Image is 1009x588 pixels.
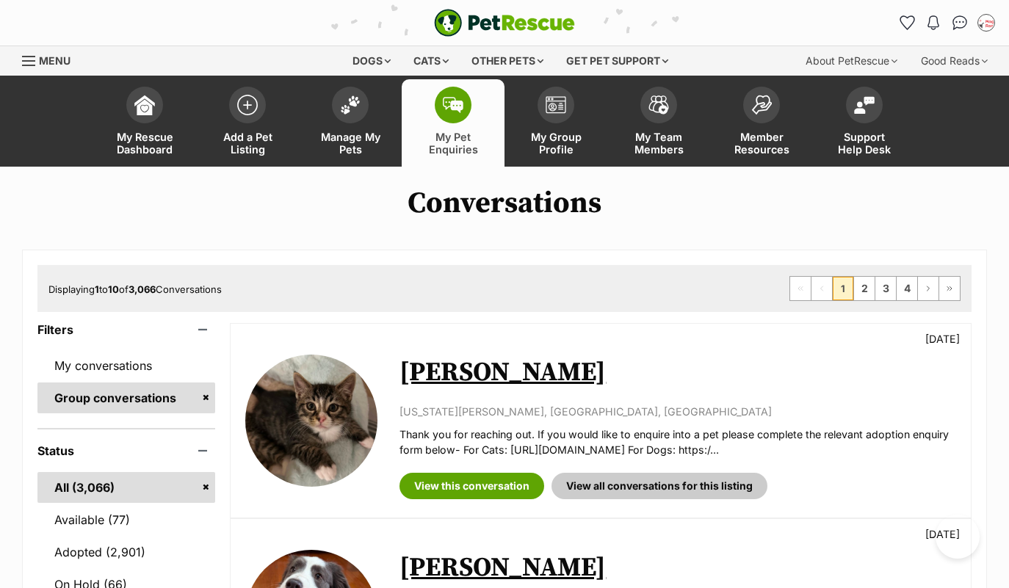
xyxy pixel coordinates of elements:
[93,79,196,167] a: My Rescue Dashboard
[813,79,916,167] a: Support Help Desk
[925,526,960,542] p: [DATE]
[39,54,70,67] span: Menu
[399,404,956,419] p: [US_STATE][PERSON_NAME], [GEOGRAPHIC_DATA], [GEOGRAPHIC_DATA]
[948,11,972,35] a: Conversations
[728,131,795,156] span: Member Resources
[399,473,544,499] a: View this conversation
[245,355,377,487] img: Colin
[918,277,939,300] a: Next page
[974,11,998,35] button: My account
[37,382,215,413] a: Group conversations
[911,46,998,76] div: Good Reads
[402,79,504,167] a: My Pet Enquiries
[443,97,463,113] img: pet-enquiries-icon-7e3ad2cf08bfb03b45e93fb7055b45f3efa6380592205ae92323e6603595dc1f.svg
[37,444,215,457] header: Status
[710,79,813,167] a: Member Resources
[317,131,383,156] span: Manage My Pets
[434,9,575,37] img: logo-e224e6f780fb5917bec1dbf3a21bbac754714ae5b6737aabdf751b685950b380.svg
[897,277,917,300] a: Page 4
[37,323,215,336] header: Filters
[399,551,606,584] a: [PERSON_NAME]
[895,11,919,35] a: Favourites
[196,79,299,167] a: Add a Pet Listing
[214,131,281,156] span: Add a Pet Listing
[831,131,897,156] span: Support Help Desk
[434,9,575,37] a: PetRescue
[461,46,554,76] div: Other pets
[979,15,994,30] img: Laura Chao profile pic
[833,277,853,300] span: Page 1
[342,46,401,76] div: Dogs
[340,95,361,115] img: manage-my-pets-icon-02211641906a0b7f246fdf0571729dbe1e7629f14944591b6c1af311fb30b64b.svg
[403,46,459,76] div: Cats
[504,79,607,167] a: My Group Profile
[299,79,402,167] a: Manage My Pets
[789,276,961,301] nav: Pagination
[399,356,606,389] a: [PERSON_NAME]
[112,131,178,156] span: My Rescue Dashboard
[37,472,215,503] a: All (3,066)
[108,283,119,295] strong: 10
[952,15,968,30] img: chat-41dd97257d64d25036548639549fe6c8038ab92f7586957e7f3b1b290dea8141.svg
[399,427,956,458] p: Thank you for reaching out. If you would like to enquire into a pet please complete the relevant ...
[551,473,767,499] a: View all conversations for this listing
[37,537,215,567] a: Adopted (2,901)
[37,350,215,381] a: My conversations
[546,96,566,114] img: group-profile-icon-3fa3cf56718a62981997c0bc7e787c4b2cf8bcc04b72c1350f741eb67cf2f40e.svg
[237,95,258,115] img: add-pet-listing-icon-0afa8454b4691262ce3f59096e99ab1cd57d4a30225e0717b998d2c9b9846f56.svg
[895,11,998,35] ul: Account quick links
[648,95,669,115] img: team-members-icon-5396bd8760b3fe7c0b43da4ab00e1e3bb1a5d9ba89233759b79545d2d3fc5d0d.svg
[626,131,692,156] span: My Team Members
[95,283,99,295] strong: 1
[37,504,215,535] a: Available (77)
[936,515,980,559] iframe: Help Scout Beacon - Open
[22,46,81,73] a: Menu
[134,95,155,115] img: dashboard-icon-eb2f2d2d3e046f16d808141f083e7271f6b2e854fb5c12c21221c1fb7104beca.svg
[795,46,908,76] div: About PetRescue
[854,277,875,300] a: Page 2
[811,277,832,300] span: Previous page
[927,15,939,30] img: notifications-46538b983faf8c2785f20acdc204bb7945ddae34d4c08c2a6579f10ce5e182be.svg
[607,79,710,167] a: My Team Members
[523,131,589,156] span: My Group Profile
[129,283,156,295] strong: 3,066
[925,331,960,346] p: [DATE]
[790,277,811,300] span: First page
[48,283,222,295] span: Displaying to of Conversations
[854,96,875,114] img: help-desk-icon-fdf02630f3aa405de69fd3d07c3f3aa587a6932b1a1747fa1d2bba05be0121f9.svg
[875,277,896,300] a: Page 3
[922,11,945,35] button: Notifications
[420,131,486,156] span: My Pet Enquiries
[939,277,960,300] a: Last page
[751,95,772,115] img: member-resources-icon-8e73f808a243e03378d46382f2149f9095a855e16c252ad45f914b54edf8863c.svg
[556,46,679,76] div: Get pet support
